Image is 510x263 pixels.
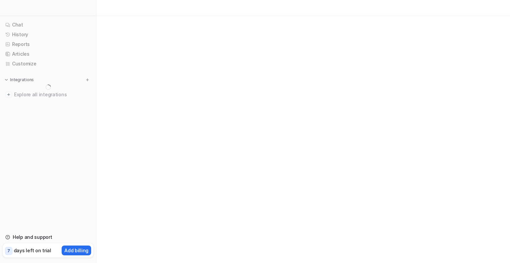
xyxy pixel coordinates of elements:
img: expand menu [4,77,9,82]
p: Integrations [10,77,34,83]
a: Explore all integrations [3,90,93,99]
button: Integrations [3,76,36,83]
a: Articles [3,49,93,59]
button: Add billing [62,246,91,255]
p: Add billing [64,247,88,254]
a: Customize [3,59,93,68]
span: Explore all integrations [14,89,91,100]
img: explore all integrations [5,91,12,98]
a: Chat [3,20,93,30]
p: days left on trial [14,247,51,254]
p: 7 [7,248,10,254]
a: Help and support [3,232,93,242]
img: menu_add.svg [85,77,90,82]
a: History [3,30,93,39]
a: Reports [3,40,93,49]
